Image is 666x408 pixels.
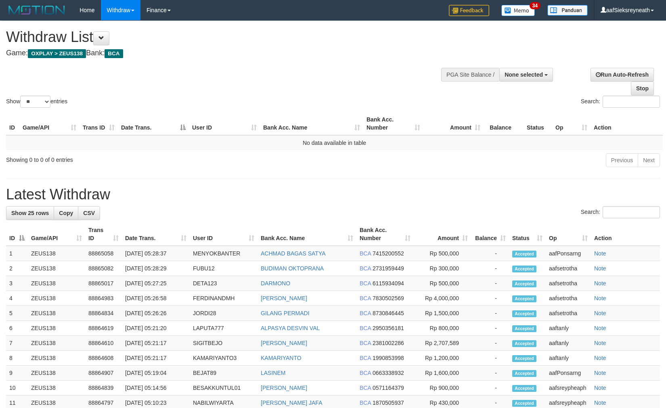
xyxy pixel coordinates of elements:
[471,306,509,321] td: -
[373,280,404,287] span: Copy 6115934094 to clipboard
[471,336,509,351] td: -
[638,153,660,167] a: Next
[546,321,591,336] td: aaftanly
[360,325,371,331] span: BCA
[546,336,591,351] td: aaftanly
[261,400,322,406] a: [PERSON_NAME] JAFA
[414,351,471,366] td: Rp 1,200,000
[512,280,536,287] span: Accepted
[512,355,536,362] span: Accepted
[122,321,190,336] td: [DATE] 05:21:20
[122,291,190,306] td: [DATE] 05:26:58
[449,5,489,16] img: Feedback.jpg
[6,223,28,246] th: ID: activate to sort column descending
[190,351,258,366] td: KAMARIYANTO3
[28,49,86,58] span: OXPLAY > ZEUS138
[6,29,436,45] h1: Withdraw List
[122,223,190,246] th: Date Trans.: activate to sort column ascending
[373,325,404,331] span: Copy 2950356181 to clipboard
[360,295,371,301] span: BCA
[360,265,371,272] span: BCA
[85,246,122,261] td: 88865058
[594,370,606,376] a: Note
[28,223,85,246] th: Game/API: activate to sort column ascending
[258,223,356,246] th: Bank Acc. Name: activate to sort column ascending
[546,351,591,366] td: aaftanly
[509,223,546,246] th: Status: activate to sort column ascending
[85,306,122,321] td: 88864834
[6,153,272,164] div: Showing 0 to 0 of 0 entries
[261,310,310,316] a: GILANG PERMADI
[6,4,67,16] img: MOTION_logo.png
[499,68,553,82] button: None selected
[59,210,73,216] span: Copy
[471,351,509,366] td: -
[591,68,654,82] a: Run Auto-Refresh
[373,355,404,361] span: Copy 1990853998 to clipboard
[6,112,19,135] th: ID
[512,310,536,317] span: Accepted
[594,295,606,301] a: Note
[471,291,509,306] td: -
[594,310,606,316] a: Note
[105,49,123,58] span: BCA
[260,112,363,135] th: Bank Acc. Name: activate to sort column ascending
[28,321,85,336] td: ZEUS138
[11,210,49,216] span: Show 25 rows
[594,325,606,331] a: Note
[471,381,509,395] td: -
[6,186,660,203] h1: Latest Withdraw
[512,295,536,302] span: Accepted
[414,366,471,381] td: Rp 1,600,000
[360,250,371,257] span: BCA
[28,261,85,276] td: ZEUS138
[512,266,536,272] span: Accepted
[471,321,509,336] td: -
[373,400,404,406] span: Copy 1870505937 to clipboard
[6,366,28,381] td: 9
[512,400,536,407] span: Accepted
[547,5,588,16] img: panduan.png
[373,295,404,301] span: Copy 7830502569 to clipboard
[6,381,28,395] td: 10
[19,112,80,135] th: Game/API: activate to sort column ascending
[85,336,122,351] td: 88864610
[414,261,471,276] td: Rp 300,000
[594,280,606,287] a: Note
[356,223,414,246] th: Bank Acc. Number: activate to sort column ascending
[28,246,85,261] td: ZEUS138
[373,310,404,316] span: Copy 8730846445 to clipboard
[471,223,509,246] th: Balance: activate to sort column ascending
[546,291,591,306] td: aafsetrotha
[122,381,190,395] td: [DATE] 05:14:56
[6,261,28,276] td: 2
[546,261,591,276] td: aafsetrotha
[594,265,606,272] a: Note
[363,112,423,135] th: Bank Acc. Number: activate to sort column ascending
[512,325,536,332] span: Accepted
[373,265,404,272] span: Copy 2731959449 to clipboard
[414,246,471,261] td: Rp 500,000
[261,355,302,361] a: KAMARIYANTO
[414,381,471,395] td: Rp 900,000
[471,276,509,291] td: -
[373,340,404,346] span: Copy 2381002286 to clipboard
[28,276,85,291] td: ZEUS138
[512,370,536,377] span: Accepted
[360,355,371,361] span: BCA
[122,351,190,366] td: [DATE] 05:21:17
[606,153,638,167] a: Previous
[414,336,471,351] td: Rp 2,707,589
[471,261,509,276] td: -
[261,370,285,376] a: LASINEM
[85,381,122,395] td: 88864839
[546,366,591,381] td: aafPonsarng
[189,112,260,135] th: User ID: activate to sort column ascending
[190,261,258,276] td: FUBU12
[122,306,190,321] td: [DATE] 05:26:26
[28,351,85,366] td: ZEUS138
[85,223,122,246] th: Trans ID: activate to sort column ascending
[6,336,28,351] td: 7
[471,246,509,261] td: -
[603,96,660,108] input: Search:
